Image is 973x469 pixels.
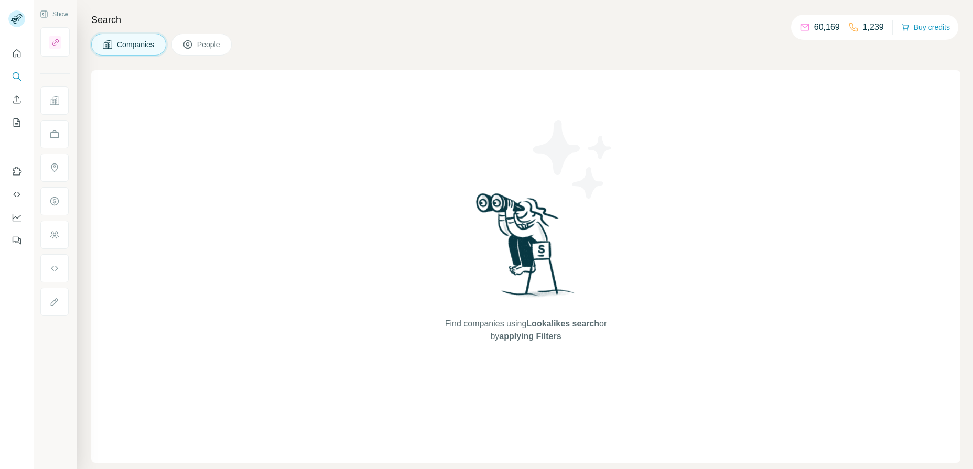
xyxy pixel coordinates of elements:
button: Buy credits [901,20,950,35]
span: People [197,39,221,50]
span: applying Filters [499,332,561,341]
img: Surfe Illustration - Woman searching with binoculars [471,190,580,307]
p: 1,239 [863,21,884,34]
button: Quick start [8,44,25,63]
span: Companies [117,39,155,50]
button: Feedback [8,231,25,250]
button: Dashboard [8,208,25,227]
span: Lookalikes search [526,319,599,328]
button: My lists [8,113,25,132]
button: Show [33,6,75,22]
button: Use Surfe on LinkedIn [8,162,25,181]
h4: Search [91,13,960,27]
span: Find companies using or by [442,318,610,343]
p: 60,169 [814,21,840,34]
button: Use Surfe API [8,185,25,204]
button: Enrich CSV [8,90,25,109]
img: Surfe Illustration - Stars [526,112,620,206]
button: Search [8,67,25,86]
